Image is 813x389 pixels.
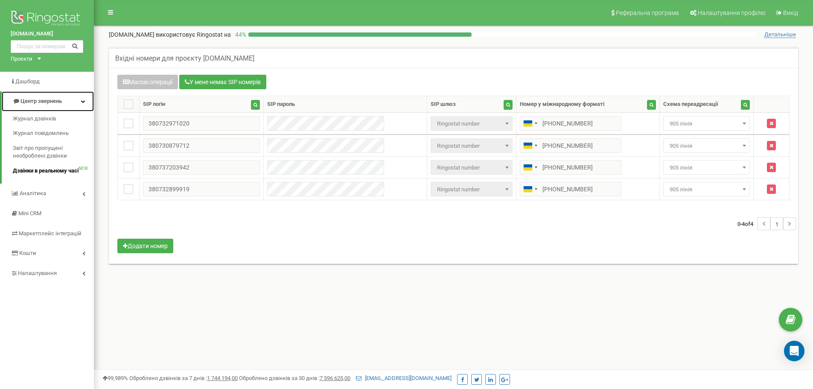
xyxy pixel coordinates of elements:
[784,341,804,361] div: Open Intercom Messenger
[143,100,165,108] div: SIP логін
[431,116,513,131] span: Ringostat number
[783,9,798,16] span: Вихід
[13,144,90,160] span: Звіт про пропущені необроблені дзвінки
[666,140,747,152] span: 905 лінія
[19,230,82,237] span: Маркетплейс інтеграцій
[264,96,427,113] th: SIP пароль
[320,375,350,381] u: 7 596 625,00
[431,100,456,108] div: SIP шлюз
[745,220,750,228] span: of
[102,375,128,381] span: 99,989%
[520,100,604,108] div: Номер у міжнародному форматі
[431,182,513,196] span: Ringostat number
[698,9,765,16] span: Налаштування профілю
[737,209,796,239] nav: ...
[11,9,83,30] img: Ringostat logo
[520,182,540,196] div: Telephone country code
[737,217,758,230] span: 0-4 4
[663,160,750,175] span: 905 лінія
[666,162,747,174] span: 905 лінія
[129,375,238,381] span: Оброблено дзвінків за 7 днів :
[13,141,94,164] a: Звіт про пропущені необроблені дзвінки
[434,118,510,130] span: Ringostat number
[13,111,94,126] a: Журнал дзвінків
[18,270,57,276] span: Налаштування
[520,139,540,152] div: Telephone country code
[109,30,231,39] p: [DOMAIN_NAME]
[666,184,747,196] span: 905 лінія
[11,55,32,63] div: Проєкти
[207,375,238,381] u: 1 744 194,00
[434,140,510,152] span: Ringostat number
[663,138,750,153] span: 905 лінія
[666,118,747,130] span: 905 лінія
[520,116,621,131] input: 050 123 4567
[13,115,56,123] span: Журнал дзвінків
[117,75,178,89] button: Масові операції
[520,117,540,130] div: Telephone country code
[431,138,513,153] span: Ringostat number
[2,91,94,111] a: Центр звернень
[15,78,40,85] span: Дашборд
[11,30,83,38] a: [DOMAIN_NAME]
[239,375,350,381] span: Оброблено дзвінків за 30 днів :
[18,210,41,216] span: Mini CRM
[431,160,513,175] span: Ringostat number
[434,162,510,174] span: Ringostat number
[231,30,248,39] p: 44 %
[179,75,266,89] button: У мене немає SIP номерів
[520,160,621,175] input: 050 123 4567
[663,182,750,196] span: 905 лінія
[115,55,254,62] h5: Вхідні номери для проєкту [DOMAIN_NAME]
[11,40,83,53] input: Пошук за номером
[20,98,62,104] span: Центр звернень
[117,239,173,253] button: Додати номер
[764,31,796,38] span: Детальніше
[356,375,452,381] a: [EMAIL_ADDRESS][DOMAIN_NAME]
[13,126,94,141] a: Журнал повідомлень
[19,250,36,256] span: Кошти
[520,182,621,196] input: 050 123 4567
[20,190,46,196] span: Аналiтика
[434,184,510,196] span: Ringostat number
[520,161,540,174] div: Telephone country code
[520,138,621,153] input: 050 123 4567
[13,164,94,178] a: Дзвінки в реальному часіNEW
[13,167,79,175] span: Дзвінки в реальному часі
[663,116,750,131] span: 905 лінія
[663,100,718,108] div: Схема переадресації
[616,9,679,16] span: Реферальна програма
[770,217,783,230] li: 1
[156,31,231,38] span: використовує Ringostat на
[13,129,69,137] span: Журнал повідомлень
